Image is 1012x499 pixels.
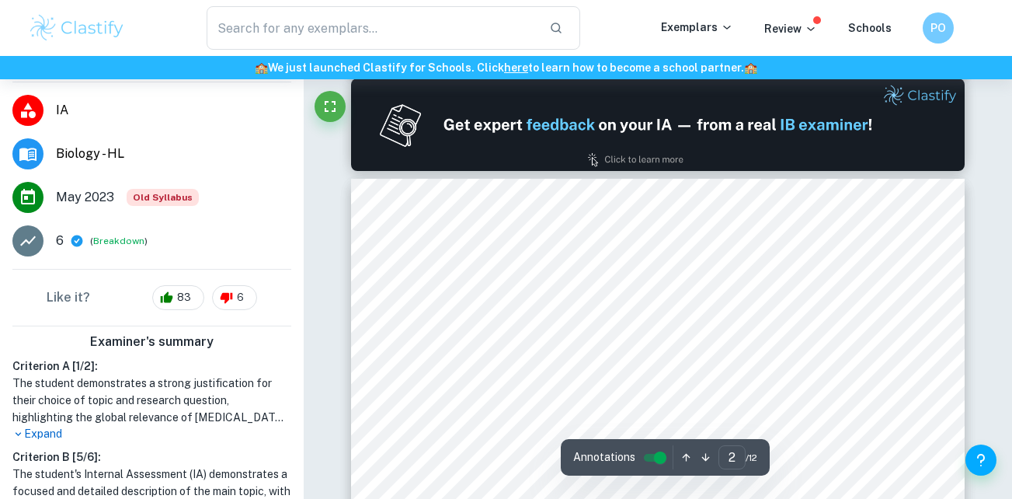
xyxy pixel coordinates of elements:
span: external [425,407,468,420]
span: May 2023 [56,188,114,207]
span: body. [425,323,455,336]
input: Search for any exemplars... [207,6,537,50]
a: here [504,61,528,74]
span: 2 [774,313,779,322]
button: PO [923,12,954,44]
span: 83 [169,290,200,305]
span: student who is interested in research into epidemiology, I found it intriguing to look [425,379,874,391]
span: the incidence rate of [MEDICAL_DATA] was proportional to carbon emissions. While [425,476,885,489]
span: diffusion of gases across the alveolar membrane, leading to CO [425,309,774,322]
span: The relationship between these [MEDICAL_DATA] and CO [425,351,746,363]
div: 83 [152,285,204,310]
span: to the development of [MEDICAL_DATA]. [481,268,706,281]
img: Ad [351,79,965,171]
button: Help and Feedback [965,445,996,476]
span: [MEDICAL_DATA] (increased blood pressure in the lungs) which can contribute [481,254,914,267]
span: retention in the [782,309,864,322]
span: 🏫 [744,61,757,74]
h6: PO [929,19,947,37]
span: indirect one, but is interesting to explore nonetheless. As a medicine-prospective [425,365,865,377]
span: The symptom of damaged lungs associated with [MEDICAL_DATA] leads to the inefficient [425,295,916,308]
p: Review [764,20,817,37]
button: Fullscreen [315,91,346,122]
img: Clastify logo [28,12,127,44]
p: Expand [12,426,291,442]
button: Breakdown [93,234,144,248]
h6: Criterion A [ 1 / 2 ]: [12,358,291,375]
div: Starting from the May 2025 session, the Biology IA requirements have changed. It's OK to refer to... [127,189,199,206]
span: CO [472,407,491,420]
span: [PERSON_NAME] et al. (2019) utilized Poisson regression to investigate the possible association [425,434,957,446]
p: 6 [56,232,64,250]
span: ( ) [90,234,148,249]
span: Old Syllabus [127,189,199,206]
h6: Like it? [47,288,90,307]
span: IA [56,101,291,120]
h1: The student demonstrates a strong justification for their choice of topic and research question, ... [12,375,291,426]
span: Biology - HL [56,145,291,163]
span: 2 [885,216,892,228]
h6: Criterion B [ 5 / 6 ]: [12,448,291,466]
span: emissions is hence an [766,351,888,363]
span: 2 [491,411,496,420]
span: Annotations [573,449,635,466]
a: Schools [848,22,892,34]
span: between the incidence rate of [MEDICAL_DATA] and carbon emissions from coal-fired [425,448,896,461]
div: 6 [212,285,257,310]
span: 🏫 [255,61,268,74]
h6: We just launched Clastify for Schools. Click to learn how to become a school partner. [3,59,1009,76]
span: 6 [228,290,252,305]
h6: Examiner's summary [6,333,297,351]
span: / 12 [746,451,757,465]
span: emissions per country per year for a correlation. [499,407,760,420]
span: 2 [757,354,762,363]
span: into the relationship between these life-threatening diseases and the increasing [425,393,858,406]
p: Exemplars [661,19,733,36]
